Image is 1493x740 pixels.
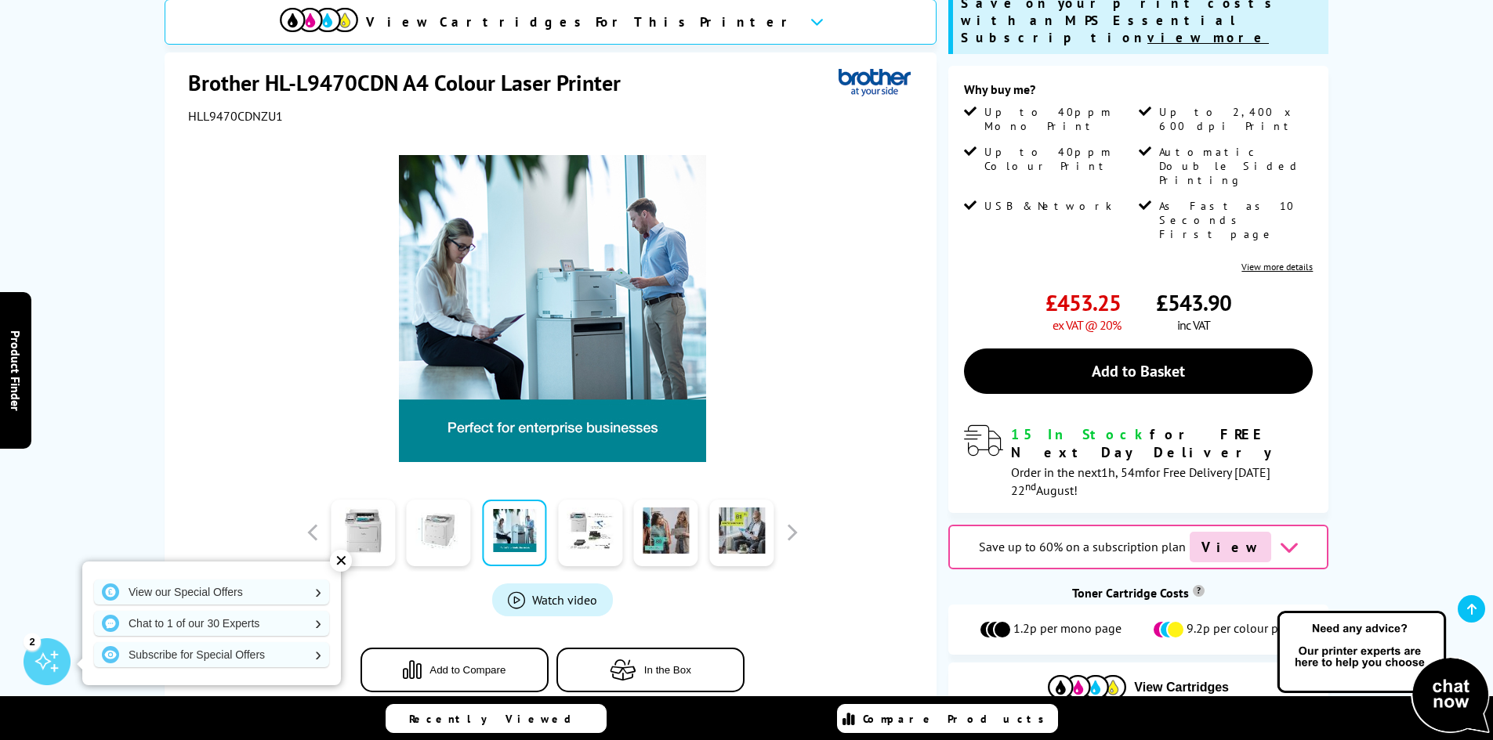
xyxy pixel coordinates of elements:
span: Watch video [532,592,597,608]
span: Up to 40ppm Mono Print [984,105,1135,133]
img: Open Live Chat window [1274,608,1493,737]
button: View Cartridges [960,674,1317,700]
a: Recently Viewed [386,704,607,733]
sup: Cost per page [1193,585,1205,597]
span: Up to 40ppm Colour Print [984,145,1135,173]
div: ✕ [330,550,352,572]
span: USB & Network [984,199,1112,213]
img: Cartridges [1048,675,1126,699]
a: View our Special Offers [94,579,329,605]
span: Order in the next for Free Delivery [DATE] 22 August! [1011,464,1270,498]
a: Subscribe for Special Offers [94,642,329,667]
span: 9.2p per colour page [1187,620,1298,639]
span: View Cartridges [1134,680,1229,695]
span: ex VAT @ 20% [1053,317,1121,333]
span: Up to 2,400 x 600 dpi Print [1159,105,1310,133]
span: 1.2p per mono page [1013,620,1122,639]
div: Why buy me? [964,81,1313,105]
span: £453.25 [1045,288,1121,317]
div: modal_delivery [964,425,1313,497]
span: In the Box [644,664,691,676]
a: View more details [1241,261,1313,273]
button: In the Box [556,648,745,692]
div: 2 [24,633,41,650]
div: for FREE Next Day Delivery [1011,425,1313,461]
span: Recently Viewed [409,712,587,726]
span: 1h, 54m [1101,464,1145,480]
img: Brother [839,68,911,97]
span: inc VAT [1177,317,1210,333]
span: Save up to 60% on a subscription plan [979,539,1186,554]
span: Product Finder [8,330,24,410]
a: Add to Basket [964,348,1313,394]
u: view more [1147,29,1269,46]
span: Add to Compare [429,664,506,676]
h1: Brother HL-L9470CDN A4 Colour Laser Printer [188,68,636,97]
span: View [1190,532,1271,562]
span: HLL9470CDNZU1 [188,108,283,124]
a: Product_All_Videos [492,583,613,616]
span: Automatic Double Sided Printing [1159,145,1310,187]
img: Brother HL-L9470CDN Thumbnail [399,155,706,462]
a: Compare Products [837,704,1058,733]
span: As Fast as 10 Seconds First page [1159,199,1310,241]
span: View Cartridges For This Printer [366,13,797,31]
span: Compare Products [863,712,1053,726]
sup: nd [1025,479,1036,493]
button: Add to Compare [361,648,549,692]
a: Chat to 1 of our 30 Experts [94,611,329,636]
img: cmyk-icon.svg [280,8,358,32]
span: 15 In Stock [1011,425,1150,443]
span: £543.90 [1156,288,1231,317]
div: Toner Cartridge Costs [948,585,1328,601]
